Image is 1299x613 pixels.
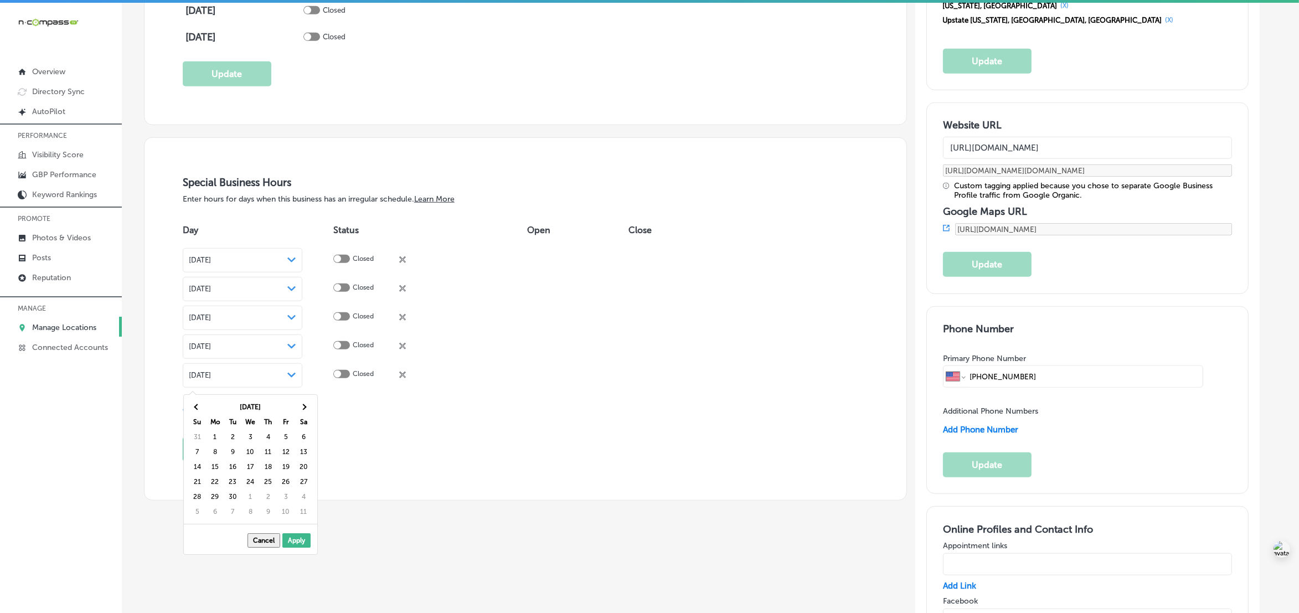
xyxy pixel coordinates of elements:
[183,437,271,462] button: Update
[943,252,1032,277] button: Update
[32,107,65,116] p: AutoPilot
[943,137,1233,159] input: Add Location Website
[32,150,84,159] p: Visibility Score
[188,504,206,519] td: 5
[943,49,1032,74] button: Update
[259,490,277,504] td: 2
[224,490,241,504] td: 30
[259,475,277,490] td: 25
[224,460,241,475] td: 16
[295,504,312,519] td: 11
[248,533,280,548] button: Cancel
[353,255,374,265] p: Closed
[323,6,346,14] p: Closed
[241,415,259,430] th: We
[32,67,65,76] p: Overview
[32,190,97,199] p: Keyword Rankings
[277,504,295,519] td: 10
[353,341,374,352] p: Closed
[224,475,241,490] td: 23
[943,354,1026,363] label: Primary Phone Number
[188,475,206,490] td: 21
[295,460,312,475] td: 20
[206,490,224,504] td: 29
[241,460,259,475] td: 17
[628,215,697,246] th: Close
[295,475,312,490] td: 27
[277,490,295,504] td: 3
[259,460,277,475] td: 18
[32,233,91,243] p: Photos & Videos
[183,176,868,189] h3: Special Business Hours
[32,273,71,282] p: Reputation
[224,430,241,445] td: 2
[295,490,312,504] td: 4
[943,2,1058,10] span: [US_STATE], [GEOGRAPHIC_DATA]
[189,342,211,351] span: [DATE]
[185,31,301,43] h4: [DATE]
[277,445,295,460] td: 12
[1162,16,1177,24] button: (X)
[183,403,245,413] span: Add New Date +
[353,284,374,294] p: Closed
[353,312,374,323] p: Closed
[414,194,455,204] a: Learn More
[185,4,301,17] h4: [DATE]
[188,490,206,504] td: 28
[333,215,527,246] th: Status
[32,170,96,179] p: GBP Performance
[206,445,224,460] td: 8
[32,323,96,332] p: Manage Locations
[259,504,277,519] td: 9
[277,475,295,490] td: 26
[943,119,1233,131] h3: Website URL
[353,370,374,380] p: Closed
[968,366,1200,387] input: Phone number
[259,445,277,460] td: 11
[241,445,259,460] td: 10
[189,313,211,322] span: [DATE]
[241,490,259,504] td: 1
[183,194,868,204] p: Enter hours for days when this business has an irregular schedule.
[206,504,224,519] td: 6
[943,581,976,591] span: Add Link
[32,253,51,262] p: Posts
[259,430,277,445] td: 4
[183,61,271,86] button: Update
[189,256,211,264] span: [DATE]
[224,415,241,430] th: Tu
[188,445,206,460] td: 7
[527,215,628,246] th: Open
[206,415,224,430] th: Mo
[943,406,1038,416] label: Additional Phone Numbers
[189,371,211,379] span: [DATE]
[277,430,295,445] td: 5
[943,541,1233,550] label: Appointment links
[189,285,211,293] span: [DATE]
[323,33,346,41] p: Closed
[282,533,311,548] button: Apply
[206,460,224,475] td: 15
[188,415,206,430] th: Su
[943,596,1233,606] label: Facebook
[241,475,259,490] td: 24
[955,181,1233,200] div: Custom tagging applied because you chose to separate Google Business Profile traffic from Google ...
[943,425,1018,435] span: Add Phone Number
[277,415,295,430] th: Fr
[1058,1,1073,10] button: (X)
[206,400,295,415] th: [DATE]
[295,445,312,460] td: 13
[241,430,259,445] td: 3
[943,16,1162,24] span: Upstate [US_STATE], [GEOGRAPHIC_DATA], [GEOGRAPHIC_DATA]
[224,504,241,519] td: 7
[32,87,85,96] p: Directory Sync
[183,215,333,246] th: Day
[18,17,79,28] img: 660ab0bf-5cc7-4cb8-ba1c-48b5ae0f18e60NCTV_CLogo_TV_Black_-500x88.png
[206,475,224,490] td: 22
[277,460,295,475] td: 19
[295,430,312,445] td: 6
[259,415,277,430] th: Th
[943,523,1233,535] h3: Online Profiles and Contact Info
[188,430,206,445] td: 31
[206,430,224,445] td: 1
